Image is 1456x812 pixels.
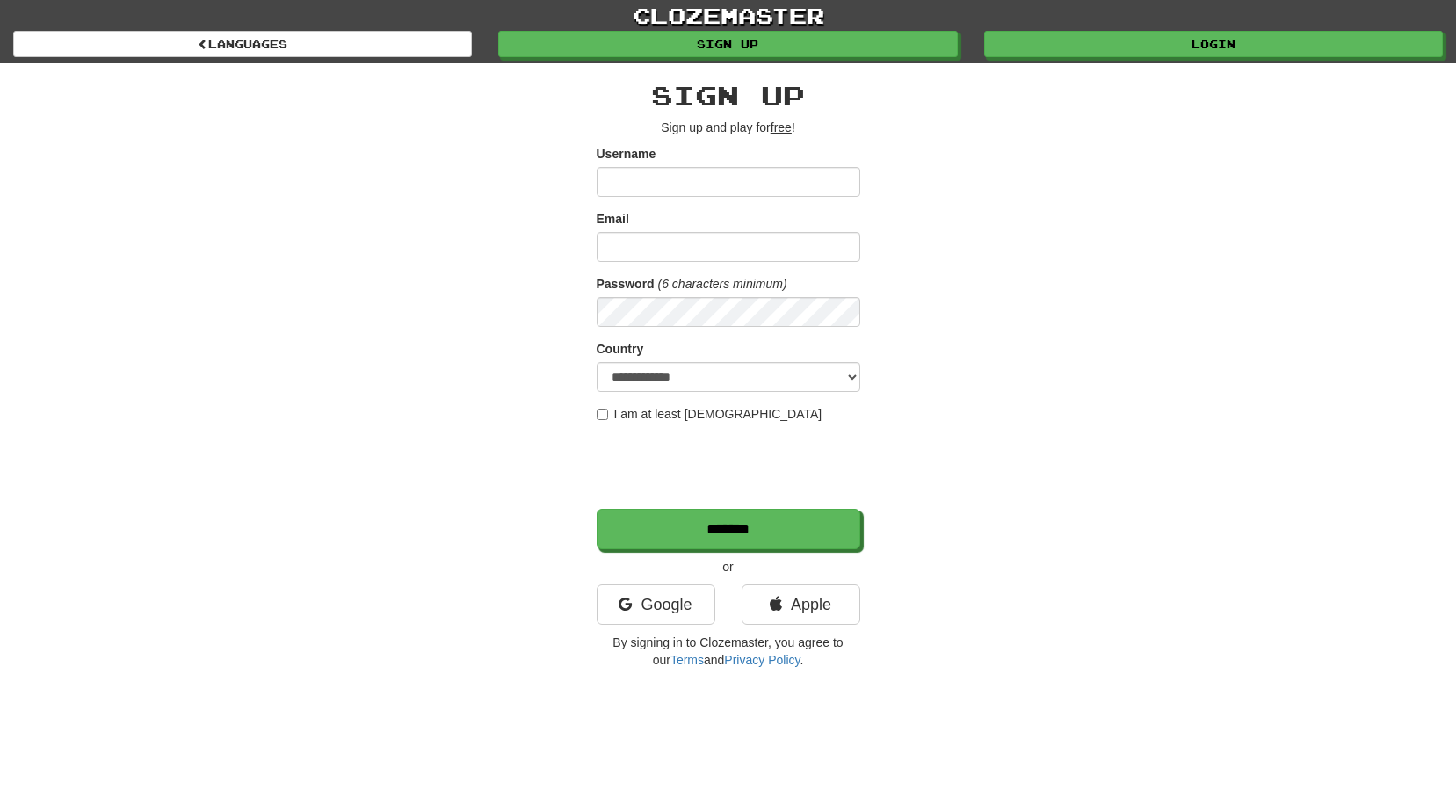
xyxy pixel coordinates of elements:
[597,634,860,669] p: By signing in to Clozemaster, you agree to our and .
[984,31,1443,57] a: Login
[742,584,860,625] a: Apple
[498,31,957,57] a: Sign up
[597,405,822,423] label: I am at least [DEMOGRAPHIC_DATA]
[724,653,800,667] a: Privacy Policy
[597,558,860,576] p: or
[771,120,792,134] u: free
[597,145,656,163] label: Username
[13,31,472,57] a: Languages
[597,275,655,293] label: Password
[597,119,860,136] p: Sign up and play for !
[597,210,629,228] label: Email
[597,431,864,500] iframe: reCAPTCHA
[597,81,860,110] h2: Sign up
[670,653,704,667] a: Terms
[597,340,644,358] label: Country
[597,409,608,420] input: I am at least [DEMOGRAPHIC_DATA]
[658,277,787,291] em: (6 characters minimum)
[597,584,715,625] a: Google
